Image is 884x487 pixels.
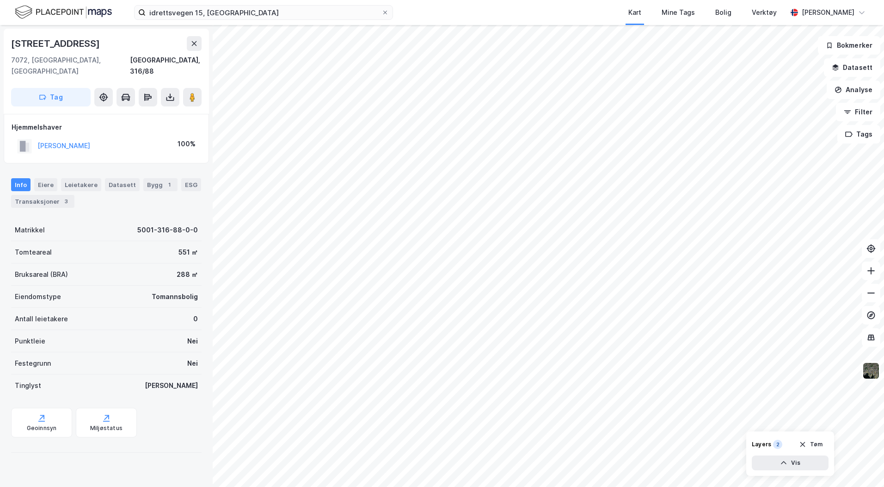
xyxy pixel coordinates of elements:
[61,197,71,206] div: 3
[130,55,202,77] div: [GEOGRAPHIC_DATA], 316/88
[15,225,45,236] div: Matrikkel
[862,362,880,380] img: 9k=
[137,225,198,236] div: 5001-316-88-0-0
[662,7,695,18] div: Mine Tags
[34,178,57,191] div: Eiere
[15,313,68,325] div: Antall leietakere
[61,178,101,191] div: Leietakere
[773,440,782,449] div: 2
[178,138,196,150] div: 100%
[824,58,880,77] button: Datasett
[146,6,381,19] input: Søk på adresse, matrikkel, gårdeiere, leietakere eller personer
[12,122,201,133] div: Hjemmelshaver
[27,425,57,432] div: Geoinnsyn
[105,178,140,191] div: Datasett
[145,380,198,391] div: [PERSON_NAME]
[181,178,201,191] div: ESG
[802,7,854,18] div: [PERSON_NAME]
[11,88,91,106] button: Tag
[752,456,829,470] button: Vis
[143,178,178,191] div: Bygg
[177,269,198,280] div: 288 ㎡
[90,425,123,432] div: Miljøstatus
[15,269,68,280] div: Bruksareal (BRA)
[152,291,198,302] div: Tomannsbolig
[15,358,51,369] div: Festegrunn
[15,380,41,391] div: Tinglyst
[836,103,880,121] button: Filter
[187,358,198,369] div: Nei
[11,195,74,208] div: Transaksjoner
[178,247,198,258] div: 551 ㎡
[715,7,731,18] div: Bolig
[838,443,884,487] iframe: Chat Widget
[15,247,52,258] div: Tomteareal
[818,36,880,55] button: Bokmerker
[15,336,45,347] div: Punktleie
[793,437,829,452] button: Tøm
[628,7,641,18] div: Kart
[165,180,174,189] div: 1
[15,4,112,20] img: logo.f888ab2527a4732fd821a326f86c7f29.svg
[11,36,102,51] div: [STREET_ADDRESS]
[15,291,61,302] div: Eiendomstype
[837,125,880,144] button: Tags
[11,55,130,77] div: 7072, [GEOGRAPHIC_DATA], [GEOGRAPHIC_DATA]
[752,7,777,18] div: Verktøy
[187,336,198,347] div: Nei
[838,443,884,487] div: Kontrollprogram for chat
[752,441,771,448] div: Layers
[193,313,198,325] div: 0
[11,178,31,191] div: Info
[827,81,880,99] button: Analyse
